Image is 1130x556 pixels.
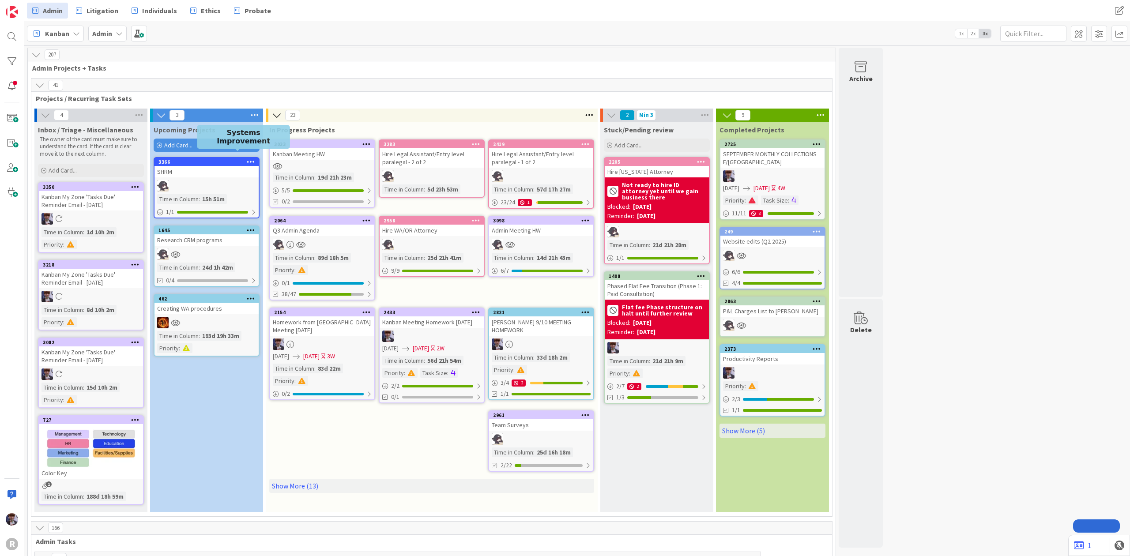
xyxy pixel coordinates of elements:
[92,29,112,38] b: Admin
[273,352,289,361] span: [DATE]
[270,316,374,336] div: Homework from [GEOGRAPHIC_DATA] Meeting [DATE]
[720,394,825,405] div: 2/3
[48,80,63,90] span: 41
[41,227,83,237] div: Time in Column
[720,353,825,364] div: Productivity Reports
[720,345,825,353] div: 2373
[616,382,625,391] span: 2 / 7
[384,141,484,147] div: 3283
[54,110,69,120] span: 4
[142,5,177,16] span: Individuals
[45,49,60,60] span: 207
[270,148,374,160] div: Kanban Meeting HW
[955,29,967,38] span: 1x
[201,128,286,145] h5: Systems Improvement
[492,365,513,375] div: Priority
[639,113,653,117] div: Min 3
[609,273,709,279] div: 1408
[605,226,709,237] div: KN
[489,338,593,350] div: ML
[154,248,259,260] div: KN
[620,110,635,120] span: 2
[629,368,630,378] span: :
[637,327,655,337] div: [DATE]
[157,248,169,260] img: KN
[273,239,284,250] img: KN
[489,308,593,336] div: 2821[PERSON_NAME] 9/10 MEETING HOMEWORK
[314,173,316,182] span: :
[63,240,64,249] span: :
[605,272,709,300] div: 1408Phased Flat Fee Transition (Phase 1: Paid Consultation)
[63,317,64,327] span: :
[413,344,429,353] span: [DATE]
[489,308,593,316] div: 2821
[39,213,143,225] div: ML
[39,338,143,346] div: 3082
[380,331,484,342] div: ML
[41,291,53,302] img: ML
[489,411,593,419] div: 2961
[605,381,709,392] div: 2/72
[380,217,484,236] div: 2958Hire WA/OR Attorney
[39,416,143,479] div: 727Color Key
[316,173,354,182] div: 19d 21h 23m
[83,383,84,392] span: :
[166,276,174,285] span: 0/4
[489,411,593,431] div: 2961Team Surveys
[492,170,503,182] img: KN
[154,226,259,246] div: 1645Research CRM programs
[154,158,259,166] div: 3366
[447,368,448,378] span: :
[380,148,484,168] div: Hire Legal Assistant/Entry level paralegal - 2 of 2
[391,266,399,275] span: 9 / 9
[269,479,594,493] a: Show More (13)
[1000,26,1066,41] input: Quick Filter...
[270,225,374,236] div: Q3 Admin Agenda
[380,265,484,276] div: 9/9
[724,229,825,235] div: 249
[723,381,745,391] div: Priority
[650,356,686,366] div: 21d 21h 9m
[535,184,573,194] div: 57d 17h 27m
[720,170,825,182] div: ML
[39,338,143,366] div: 3082Kanban My Zone 'Tasks Due' Reminder Email - [DATE]
[1074,540,1091,551] a: 1
[270,217,374,236] div: 2064Q3 Admin Agenda
[605,158,709,177] div: 2205Hire [US_STATE] Attorney
[979,29,991,38] span: 3x
[649,356,650,366] span: :
[492,253,533,263] div: Time in Column
[154,226,259,234] div: 1645
[43,339,143,346] div: 3082
[6,6,18,18] img: Visit kanbanzone.com
[424,253,425,263] span: :
[273,364,314,373] div: Time in Column
[84,383,120,392] div: 15d 10h 2m
[720,305,825,317] div: P&L Charges List to [PERSON_NAME]
[270,140,374,148] div: 3033
[720,367,825,379] div: ML
[200,331,241,341] div: 193d 19h 33m
[489,140,593,148] div: 2419
[273,265,294,275] div: Priority
[489,217,593,236] div: 3098Admin Meeting HW
[273,173,314,182] div: Time in Column
[501,198,515,207] span: 23 / 24
[39,291,143,302] div: ML
[720,319,825,331] div: KN
[723,170,734,182] img: ML
[607,211,634,221] div: Reminder:
[41,383,83,392] div: Time in Column
[294,376,296,386] span: :
[199,331,200,341] span: :
[492,239,503,250] img: KN
[533,253,535,263] span: :
[314,364,316,373] span: :
[489,265,593,276] div: 6/7
[489,316,593,336] div: [PERSON_NAME] 9/10 MEETING HOMEWORK
[535,253,573,263] div: 14d 21h 43m
[501,378,509,387] span: 3 / 4
[154,125,215,134] span: Upcoming Projects
[87,5,118,16] span: Litigation
[604,125,674,134] span: Stuck/Pending review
